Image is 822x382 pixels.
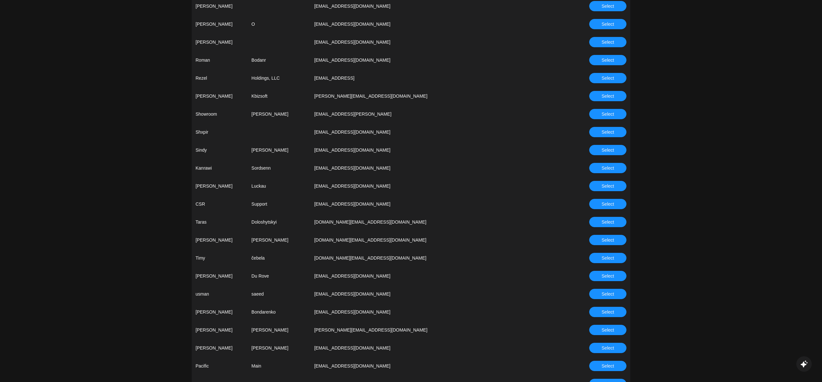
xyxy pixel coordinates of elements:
span: Select [602,236,614,244]
span: Select [602,362,614,369]
button: Select [589,127,626,137]
td: [EMAIL_ADDRESS][DOMAIN_NAME] [310,141,554,159]
button: Select [589,55,626,65]
td: [EMAIL_ADDRESS][DOMAIN_NAME] [310,15,554,33]
span: Select [602,308,614,315]
button: Select [589,1,626,11]
td: [EMAIL_ADDRESS][DOMAIN_NAME] [310,159,554,177]
td: [DOMAIN_NAME][EMAIL_ADDRESS][DOMAIN_NAME] [310,249,554,267]
td: Holdings, LLC [248,69,310,87]
td: čebela [248,249,310,267]
td: Luckau [248,177,310,195]
span: Select [602,129,614,136]
span: Select [602,272,614,280]
button: Select [589,109,626,119]
td: CSR [192,195,248,213]
td: Roman [192,51,248,69]
td: [EMAIL_ADDRESS][DOMAIN_NAME] [310,285,554,303]
td: [EMAIL_ADDRESS][DOMAIN_NAME] [310,33,554,51]
td: Bodanr [248,51,310,69]
span: Select [602,111,614,118]
button: Select [589,181,626,191]
button: Select [589,235,626,245]
td: usman [192,285,248,303]
td: [PERSON_NAME] [192,267,248,285]
button: Select [589,307,626,317]
td: Kbizsoft [248,87,310,105]
td: [PERSON_NAME] [192,33,248,51]
td: [EMAIL_ADDRESS][DOMAIN_NAME] [310,267,554,285]
span: Select [602,200,614,208]
td: [EMAIL_ADDRESS][DOMAIN_NAME] [310,303,554,321]
span: Select [602,344,614,351]
td: [DOMAIN_NAME][EMAIL_ADDRESS][DOMAIN_NAME] [310,231,554,249]
td: [DOMAIN_NAME][EMAIL_ADDRESS][DOMAIN_NAME] [310,213,554,231]
span: Select [602,147,614,154]
span: Select [602,182,614,190]
td: [PERSON_NAME] [192,231,248,249]
td: Shxpir [192,123,248,141]
td: Timy [192,249,248,267]
td: [PERSON_NAME] [248,339,310,357]
button: Select [589,343,626,353]
button: Select [589,19,626,29]
td: [EMAIL_ADDRESS][DOMAIN_NAME] [310,51,554,69]
button: Select [589,325,626,335]
span: Select [602,3,614,10]
button: Select [589,271,626,281]
td: Kanrawi [192,159,248,177]
td: [EMAIL_ADDRESS][DOMAIN_NAME] [310,177,554,195]
td: [EMAIL_ADDRESS][DOMAIN_NAME] [310,357,554,375]
span: Select [602,57,614,64]
button: Select [589,145,626,155]
td: [EMAIL_ADDRESS][DOMAIN_NAME] [310,339,554,357]
td: Pacific [192,357,248,375]
span: Select [602,75,614,82]
td: Support [248,195,310,213]
button: Select [589,91,626,101]
td: [EMAIL_ADDRESS][DOMAIN_NAME] [310,123,554,141]
button: Select [589,37,626,47]
button: Select [589,73,626,83]
span: Select [602,93,614,100]
button: Select [589,199,626,209]
td: [EMAIL_ADDRESS][DOMAIN_NAME] [310,195,554,213]
td: [PERSON_NAME] [248,105,310,123]
span: Select [602,290,614,298]
td: [PERSON_NAME] [192,177,248,195]
span: Select [602,164,614,172]
span: Select [602,218,614,226]
td: Rezel [192,69,248,87]
td: [PERSON_NAME] [248,321,310,339]
span: Select [602,254,614,262]
td: [PERSON_NAME] [248,141,310,159]
td: Main [248,357,310,375]
td: Doloshytskyi [248,213,310,231]
td: Du Rove [248,267,310,285]
td: [EMAIL_ADDRESS][PERSON_NAME] [310,105,554,123]
td: [PERSON_NAME] [248,231,310,249]
td: [PERSON_NAME] [192,303,248,321]
td: [PERSON_NAME] [192,339,248,357]
td: Sindy [192,141,248,159]
td: Bondarenko [248,303,310,321]
button: Select [589,361,626,371]
td: [PERSON_NAME][EMAIL_ADDRESS][DOMAIN_NAME] [310,321,554,339]
td: [PERSON_NAME] [192,15,248,33]
td: [PERSON_NAME] [192,87,248,105]
span: Select [602,39,614,46]
td: [EMAIL_ADDRESS] [310,69,554,87]
td: Showroom [192,105,248,123]
button: Select [589,217,626,227]
td: saeed [248,285,310,303]
td: [PERSON_NAME][EMAIL_ADDRESS][DOMAIN_NAME] [310,87,554,105]
button: Select [589,289,626,299]
td: [PERSON_NAME] [192,321,248,339]
td: O [248,15,310,33]
td: Taras [192,213,248,231]
span: Select [602,21,614,28]
button: Select [589,163,626,173]
span: Select [602,326,614,333]
button: Select [589,253,626,263]
td: Sordsenn [248,159,310,177]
